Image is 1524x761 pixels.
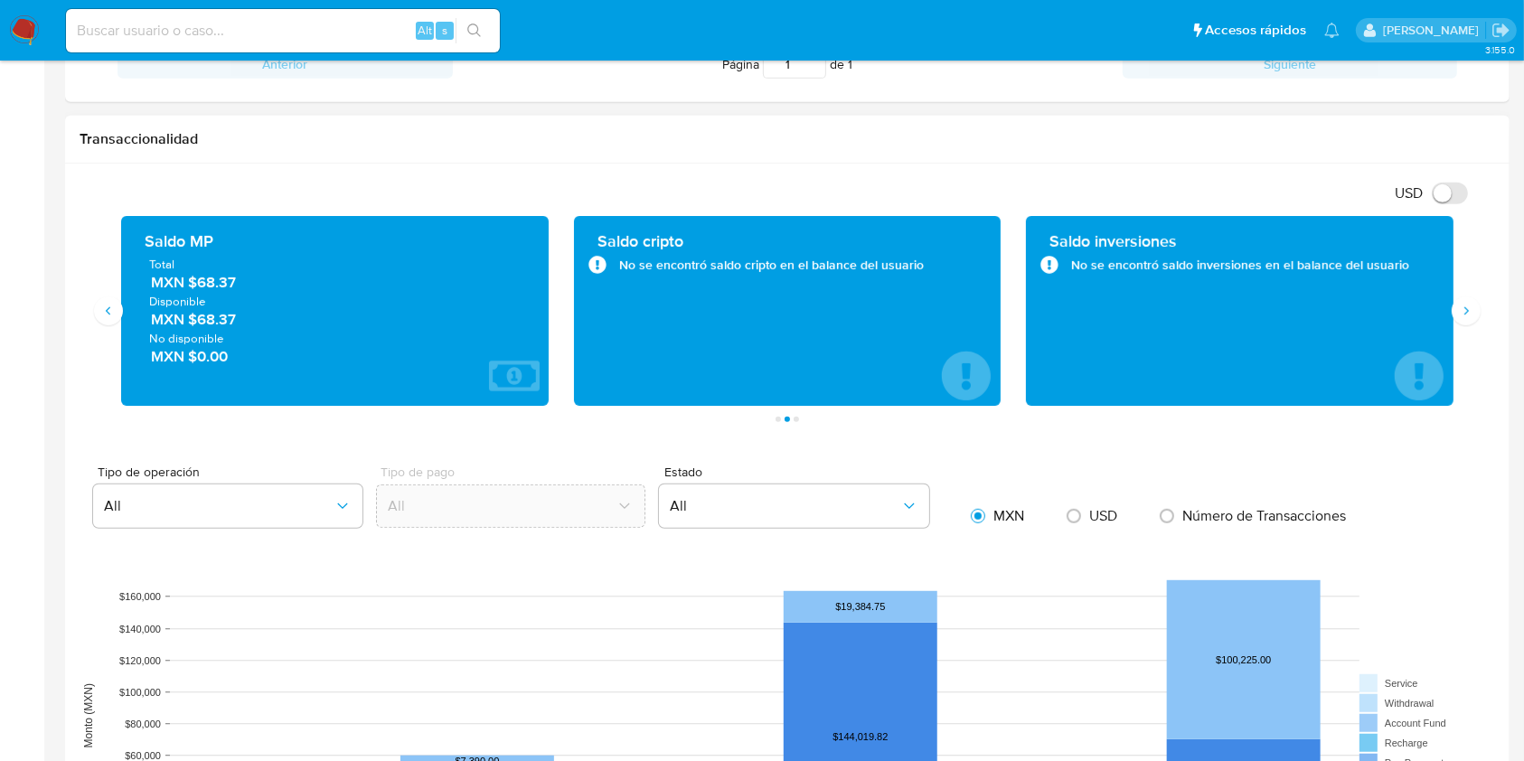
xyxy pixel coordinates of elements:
span: s [442,22,447,39]
span: Alt [418,22,432,39]
button: search-icon [456,18,493,43]
button: Anterior [118,50,453,79]
input: Buscar usuario o caso... [66,19,500,42]
span: 1 [848,55,852,73]
span: Accesos rápidos [1205,21,1306,40]
span: Página de [722,50,852,79]
a: Notificaciones [1324,23,1340,38]
a: Salir [1491,21,1510,40]
button: Siguiente [1123,50,1458,79]
p: ivonne.perezonofre@mercadolibre.com.mx [1383,22,1485,39]
h1: Transaccionalidad [80,130,1495,148]
span: 3.155.0 [1485,42,1515,57]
